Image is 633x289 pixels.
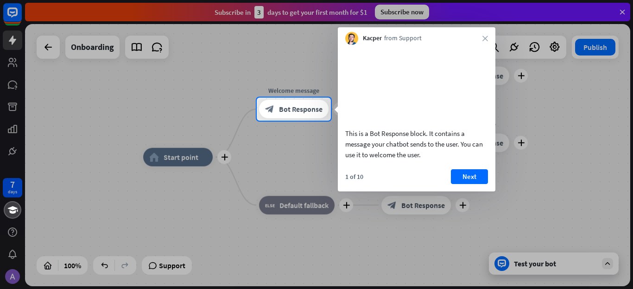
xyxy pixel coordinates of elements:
[451,169,488,184] button: Next
[345,172,363,181] div: 1 of 10
[345,128,488,160] div: This is a Bot Response block. It contains a message your chatbot sends to the user. You can use i...
[363,34,382,43] span: Kacper
[279,105,323,114] span: Bot Response
[384,34,422,43] span: from Support
[265,105,274,114] i: block_bot_response
[482,36,488,41] i: close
